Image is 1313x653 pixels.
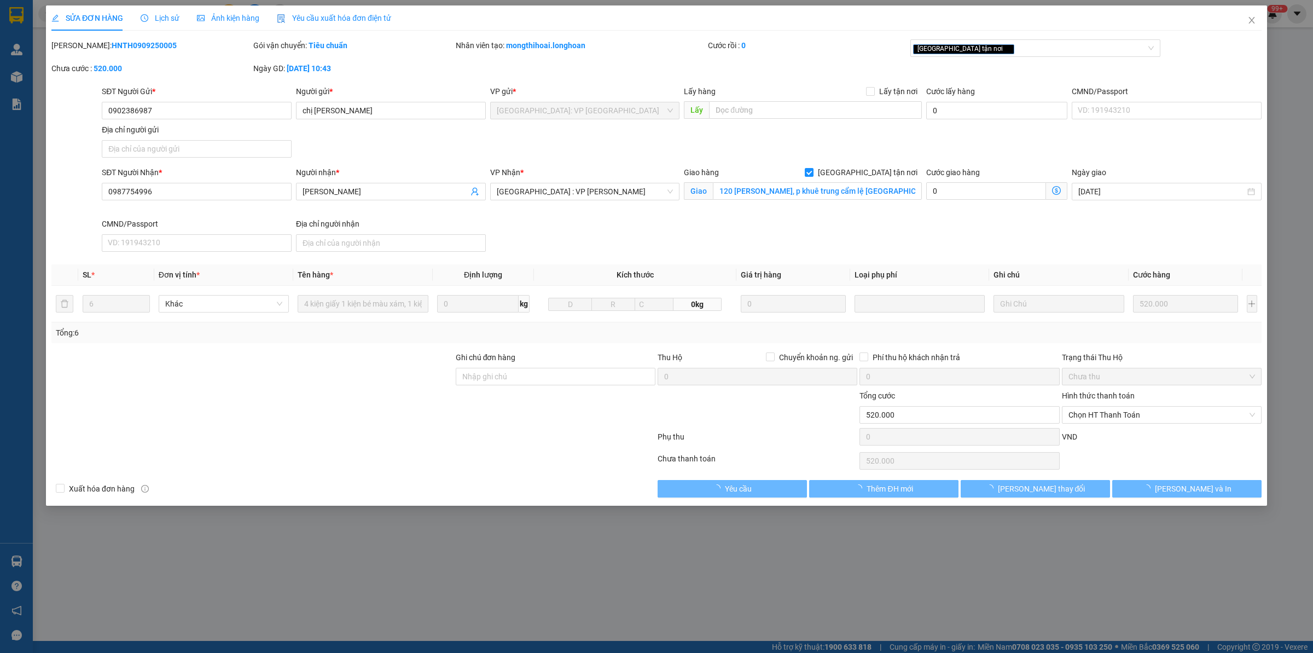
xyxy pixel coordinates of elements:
label: Hình thức thanh toán [1062,391,1135,400]
span: Ảnh kiện hàng [197,14,259,22]
span: Đơn vị tính [159,270,200,279]
div: Người nhận [296,166,486,178]
input: Dọc đường [709,101,922,119]
span: Thêm ĐH mới [867,483,913,495]
label: Ghi chú đơn hàng [456,353,516,362]
input: Địa chỉ của người nhận [296,234,486,252]
span: edit [51,14,59,22]
input: 0 [1133,295,1238,313]
button: Yêu cầu [658,480,807,498]
span: loading [713,484,725,492]
div: Phụ thu [656,431,858,450]
input: VD: Bàn, Ghế [298,295,428,313]
span: [GEOGRAPHIC_DATA] tận nơi [913,44,1014,54]
label: Ngày giao [1072,168,1106,177]
span: Hà Nội: VP Tây Hồ [497,102,673,119]
button: [PERSON_NAME] và In [1112,480,1262,498]
span: Giao hàng [684,168,719,177]
input: Ghi Chú [994,295,1124,313]
input: Cước giao hàng [926,182,1046,200]
span: Chuyển khoản ng. gửi [775,351,857,363]
div: SĐT Người Nhận [102,166,292,178]
span: SL [83,270,91,279]
b: mongthihoai.longhoan [506,41,585,50]
b: 520.000 [94,64,122,73]
span: loading [1143,484,1155,492]
label: Cước giao hàng [926,168,980,177]
input: Ghi chú đơn hàng [456,368,655,385]
label: Cước lấy hàng [926,87,975,96]
div: Gói vận chuyển: [253,39,453,51]
input: Ngày giao [1078,186,1245,198]
span: Tổng cước [859,391,895,400]
span: VND [1062,432,1077,441]
input: D [548,298,592,311]
button: [PERSON_NAME] thay đổi [961,480,1110,498]
b: Tiêu chuẩn [309,41,347,50]
span: [PERSON_NAME] và In [1155,483,1231,495]
input: 0 [741,295,846,313]
div: CMND/Passport [1072,85,1262,97]
span: VP Nhận [490,168,520,177]
span: Yêu cầu [725,483,752,495]
div: Ngày GD: [253,62,453,74]
span: Thu Hộ [658,353,682,362]
span: loading [855,484,867,492]
div: [PERSON_NAME]: [51,39,251,51]
span: Đà Nẵng : VP Thanh Khê [497,183,673,200]
div: Địa chỉ người nhận [296,218,486,230]
span: Xuất hóa đơn hàng [65,483,139,495]
span: SỬA ĐƠN HÀNG [51,14,123,22]
span: Phí thu hộ khách nhận trả [868,351,965,363]
input: C [635,298,674,311]
span: user-add [470,187,479,196]
span: Tên hàng [298,270,333,279]
span: [GEOGRAPHIC_DATA] tận nơi [814,166,922,178]
button: Thêm ĐH mới [809,480,958,498]
div: SĐT Người Gửi [102,85,292,97]
span: Lấy [684,101,709,119]
span: picture [197,14,205,22]
button: Close [1236,5,1267,36]
span: info-circle [141,485,149,493]
button: plus [1247,295,1257,313]
div: Địa chỉ người gửi [102,124,292,136]
span: clock-circle [141,14,148,22]
button: delete [56,295,73,313]
span: close [1004,46,1010,51]
div: VP gửi [490,85,680,97]
input: Cước lấy hàng [926,102,1067,119]
img: icon [277,14,286,23]
span: Giao [684,182,713,200]
span: Kích thước [617,270,654,279]
input: Địa chỉ của người gửi [102,140,292,158]
div: Chưa cước : [51,62,251,74]
span: 0kg [673,298,722,311]
span: dollar-circle [1052,186,1061,195]
div: Tổng: 6 [56,327,507,339]
b: 0 [741,41,746,50]
th: Loại phụ phí [850,264,989,286]
span: Yêu cầu xuất hóa đơn điện tử [277,14,391,22]
th: Ghi chú [989,264,1128,286]
b: HNTH0909250005 [112,41,177,50]
span: Lịch sử [141,14,179,22]
div: Chưa thanh toán [656,453,858,472]
span: Chưa thu [1068,368,1255,385]
input: Giao tận nơi [713,182,922,200]
span: Định lượng [464,270,502,279]
b: [DATE] 10:43 [287,64,331,73]
span: Cước hàng [1133,270,1170,279]
span: [PERSON_NAME] thay đổi [998,483,1085,495]
div: Cước rồi : [708,39,908,51]
span: Chọn HT Thanh Toán [1068,407,1255,423]
span: Lấy hàng [684,87,716,96]
span: kg [519,295,530,313]
span: Lấy tận nơi [875,85,922,97]
span: Khác [165,296,282,312]
div: CMND/Passport [102,218,292,230]
div: Nhân viên tạo: [456,39,706,51]
div: Người gửi [296,85,486,97]
span: loading [986,484,998,492]
span: Giá trị hàng [741,270,781,279]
